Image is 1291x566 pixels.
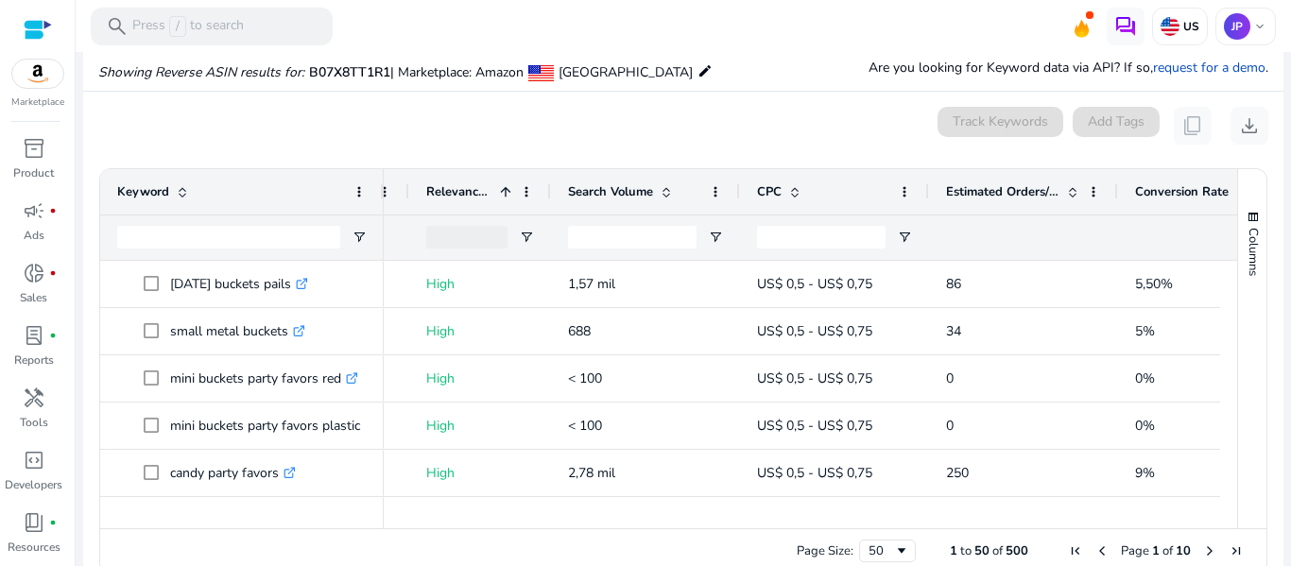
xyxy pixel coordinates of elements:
[708,230,723,245] button: Open Filter Menu
[1245,228,1262,276] span: Columns
[426,406,534,445] p: High
[1202,543,1217,558] div: Next Page
[24,227,44,244] p: Ads
[426,183,492,200] span: Relevance Score
[568,417,602,435] span: < 100
[869,542,894,559] div: 50
[106,15,129,38] span: search
[1121,542,1149,559] span: Page
[8,539,60,556] p: Resources
[20,414,48,431] p: Tools
[757,464,872,482] span: US$ 0,5 - US$ 0,75
[14,352,54,369] p: Reports
[1224,13,1250,40] p: JP
[1068,543,1083,558] div: First Page
[13,164,54,181] p: Product
[49,269,57,277] span: fiber_manual_record
[23,449,45,472] span: code_blocks
[757,275,872,293] span: US$ 0,5 - US$ 0,75
[132,16,244,37] p: Press to search
[568,226,697,249] input: Search Volume Filter Input
[23,199,45,222] span: campaign
[1162,542,1173,559] span: of
[117,226,340,249] input: Keyword Filter Input
[960,542,972,559] span: to
[1135,417,1155,435] span: 0%
[426,454,534,492] p: High
[568,464,615,482] span: 2,78 mil
[757,226,886,249] input: CPC Filter Input
[23,137,45,160] span: inventory_2
[946,417,954,435] span: 0
[897,230,912,245] button: Open Filter Menu
[1153,59,1265,77] a: request for a demo
[974,542,990,559] span: 50
[1135,369,1155,387] span: 0%
[23,386,45,409] span: handyman
[757,417,872,435] span: US$ 0,5 - US$ 0,75
[869,58,1268,77] p: Are you looking for Keyword data via API? If so, .
[757,183,782,200] span: CPC
[170,406,377,445] p: mini buckets party favors plastic
[5,476,62,493] p: Developers
[23,511,45,534] span: book_4
[426,312,534,351] p: High
[98,63,304,81] i: Showing Reverse ASIN results for:
[309,63,390,81] span: B07X8TT1R1
[1176,542,1191,559] span: 10
[426,265,534,303] p: High
[20,289,47,306] p: Sales
[1135,183,1229,200] span: Conversion Rate
[946,464,969,482] span: 250
[1179,19,1199,34] p: US
[12,60,63,88] img: amazon.svg
[946,183,1059,200] span: Estimated Orders/Month
[170,265,308,303] p: [DATE] buckets pails
[1229,543,1244,558] div: Last Page
[519,230,534,245] button: Open Filter Menu
[49,332,57,339] span: fiber_manual_record
[170,501,299,540] p: silver buckets pails
[170,312,305,351] p: small metal buckets
[117,183,169,200] span: Keyword
[946,322,961,340] span: 34
[23,262,45,284] span: donut_small
[170,359,358,398] p: mini buckets party favors red
[1006,542,1028,559] span: 500
[169,16,186,37] span: /
[1094,543,1110,558] div: Previous Page
[1135,322,1155,340] span: 5%
[697,60,713,82] mat-icon: edit
[946,275,961,293] span: 86
[1152,542,1160,559] span: 1
[797,542,853,559] div: Page Size:
[946,369,954,387] span: 0
[390,63,524,81] span: | Marketplace: Amazon
[1231,107,1268,145] button: download
[568,322,591,340] span: 688
[426,359,534,398] p: High
[757,322,872,340] span: US$ 0,5 - US$ 0,75
[11,95,64,110] p: Marketplace
[1135,275,1173,293] span: 5,50%
[1135,464,1155,482] span: 9%
[352,230,367,245] button: Open Filter Menu
[859,540,916,562] div: Page Size
[1252,19,1267,34] span: keyboard_arrow_down
[992,542,1003,559] span: of
[568,369,602,387] span: < 100
[1161,17,1179,36] img: us.svg
[757,369,872,387] span: US$ 0,5 - US$ 0,75
[170,454,296,492] p: candy party favors
[23,324,45,347] span: lab_profile
[49,519,57,526] span: fiber_manual_record
[426,501,534,540] p: High
[559,63,693,81] span: [GEOGRAPHIC_DATA]
[950,542,957,559] span: 1
[1238,114,1261,137] span: download
[49,207,57,214] span: fiber_manual_record
[568,183,653,200] span: Search Volume
[568,275,615,293] span: 1,57 mil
